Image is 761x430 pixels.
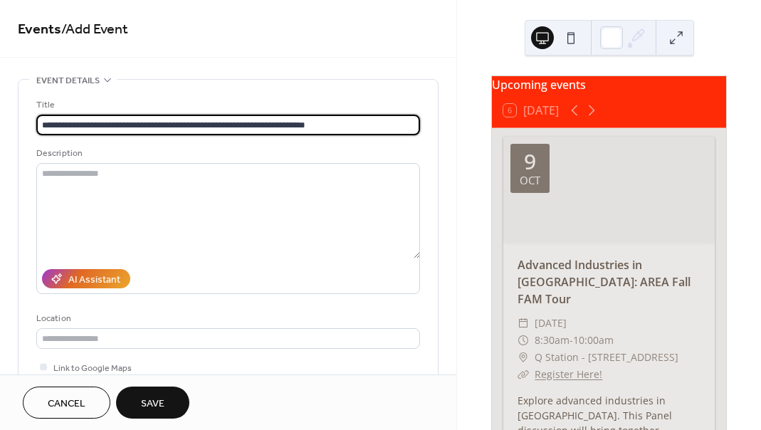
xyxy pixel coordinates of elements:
span: Event details [36,73,100,88]
a: Advanced Industries in [GEOGRAPHIC_DATA]: AREA Fall FAM Tour [518,257,691,307]
span: Link to Google Maps [53,361,132,376]
div: ​ [518,332,529,349]
div: Location [36,311,417,326]
span: / Add Event [61,16,128,43]
span: Cancel [48,397,85,411]
div: ​ [518,349,529,366]
span: 8:30am [535,332,570,349]
div: 9 [524,151,536,172]
div: Description [36,146,417,161]
a: Register Here! [535,367,602,381]
button: Save [116,387,189,419]
div: Oct [520,175,540,186]
button: AI Assistant [42,269,130,288]
span: Save [141,397,164,411]
span: 10:00am [573,332,614,349]
div: Upcoming events [492,76,726,93]
span: [DATE] [535,315,567,332]
span: - [570,332,573,349]
div: ​ [518,315,529,332]
div: ​ [518,366,529,383]
span: Q Station - [STREET_ADDRESS] [535,349,678,366]
a: Events [18,16,61,43]
button: Cancel [23,387,110,419]
div: Title [36,98,417,112]
div: AI Assistant [68,273,120,288]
